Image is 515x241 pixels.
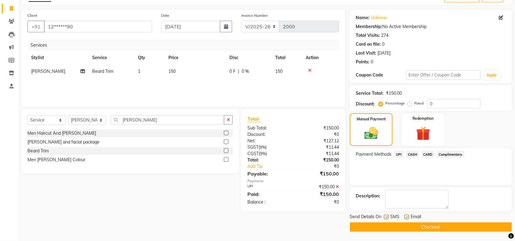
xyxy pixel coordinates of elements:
[44,21,152,32] input: Search by Name/Mobile/Email/Code
[302,163,344,170] div: ₹0
[243,184,294,190] div: UPI
[293,131,344,138] div: ₹0
[243,190,294,198] div: Paid:
[350,222,512,232] button: Checkout
[356,50,376,56] div: Last Visit:
[293,125,344,131] div: ₹150.00
[243,163,302,170] a: Add Tip
[360,126,382,141] img: _cash.svg
[406,151,419,158] span: CASH
[243,170,294,177] div: Payable:
[293,144,344,151] div: ₹11.44
[422,151,435,158] span: CARD
[483,71,501,80] button: Apply
[356,32,380,39] div: Total Visits:
[386,90,402,97] div: ₹150.00
[371,15,387,21] a: Unknow
[356,90,384,97] div: Service Total:
[357,116,386,122] label: Manual Payment
[92,69,113,74] span: Beard Trim
[138,69,140,74] span: 1
[356,101,375,107] div: Discount:
[226,51,272,65] th: Disc
[27,139,99,145] div: [PERSON_NAME] and facial package
[412,125,435,142] img: _gift.svg
[260,145,265,150] span: 9%
[243,199,294,205] div: Balance :
[27,130,96,136] div: Men Haircut And [PERSON_NAME]
[243,138,294,144] div: Net:
[371,59,373,65] div: 0
[356,23,506,30] div: No Active Membership
[413,116,434,121] label: Redemption
[378,50,391,56] div: [DATE]
[356,41,381,48] div: Card on file:
[27,148,49,154] div: Beard Trim
[350,214,382,221] span: Send Details On
[134,51,165,65] th: Qty
[293,138,344,144] div: ₹127.12
[247,179,339,184] div: Payments
[415,101,424,106] label: Fixed
[27,51,88,65] th: Stylist
[356,151,392,158] span: Payment Methods
[247,151,259,156] span: CGST
[168,69,176,74] span: 150
[27,157,85,163] div: Men [PERSON_NAME] Colour
[411,214,421,221] span: Email
[161,13,169,18] label: Date
[260,151,266,156] span: 9%
[293,157,344,163] div: ₹150.00
[31,69,65,74] span: [PERSON_NAME]
[406,70,481,80] input: Enter Offer / Coupon Code
[247,144,258,150] span: SGST
[238,68,239,75] span: |
[242,68,249,75] span: 0 %
[356,15,370,21] div: Name:
[386,101,405,106] label: Percentage
[356,59,370,65] div: Points:
[293,151,344,157] div: ₹11.44
[293,190,344,198] div: ₹150.00
[437,151,464,158] span: Complimentary
[229,68,236,75] span: 0 F
[381,32,389,39] div: 274
[302,51,339,65] th: Action
[247,116,261,122] span: Total
[272,51,302,65] th: Total
[243,157,294,163] div: Total:
[394,151,404,158] span: UPI
[391,214,400,221] span: SMS
[28,40,344,51] div: Services
[293,170,344,177] div: ₹150.00
[88,51,134,65] th: Service
[356,193,380,199] div: Description:
[275,69,283,74] span: 150
[243,151,294,157] div: ( )
[293,199,344,205] div: ₹0
[27,13,37,18] label: Client
[165,51,226,65] th: Price
[382,41,385,48] div: 0
[27,21,45,32] button: +91
[241,13,268,18] label: Invoice Number
[356,72,406,78] div: Coupon Code
[356,23,383,30] div: Membership:
[243,125,294,131] div: Sub Total:
[111,115,224,125] input: Search or Scan
[243,131,294,138] div: Discount:
[243,144,294,151] div: ( )
[293,184,344,190] div: ₹150.00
